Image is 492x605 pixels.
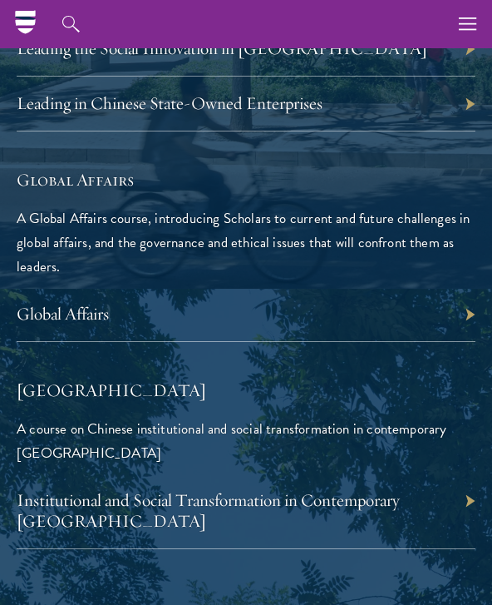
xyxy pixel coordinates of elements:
[17,37,427,59] a: Leading the Social Innovation in [GEOGRAPHIC_DATA]
[17,169,475,192] h5: Global Affairs
[17,92,322,114] a: Leading in Chinese State-Owned Enterprises
[17,379,475,403] h5: [GEOGRAPHIC_DATA]
[17,417,475,465] p: A course on Chinese institutional and social transformation in contemporary [GEOGRAPHIC_DATA]
[17,303,109,325] a: Global Affairs
[17,206,475,279] p: A Global Affairs course, introducing Scholars to current and future challenges in global affairs,...
[17,489,400,532] a: Institutional and Social Transformation in Contemporary [GEOGRAPHIC_DATA]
